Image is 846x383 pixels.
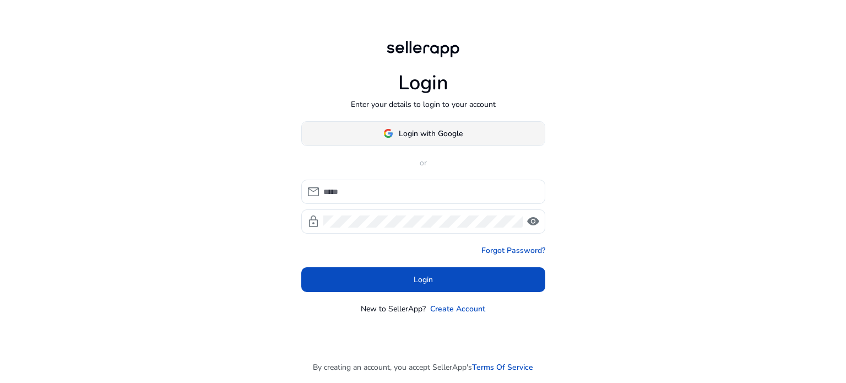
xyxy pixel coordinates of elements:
[301,157,545,169] p: or
[527,215,540,228] span: visibility
[307,185,320,198] span: mail
[481,245,545,256] a: Forgot Password?
[414,274,433,285] span: Login
[361,303,426,315] p: New to SellerApp?
[430,303,485,315] a: Create Account
[301,267,545,292] button: Login
[307,215,320,228] span: lock
[351,99,496,110] p: Enter your details to login to your account
[301,121,545,146] button: Login with Google
[383,128,393,138] img: google-logo.svg
[399,128,463,139] span: Login with Google
[398,71,448,95] h1: Login
[472,362,533,373] a: Terms Of Service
